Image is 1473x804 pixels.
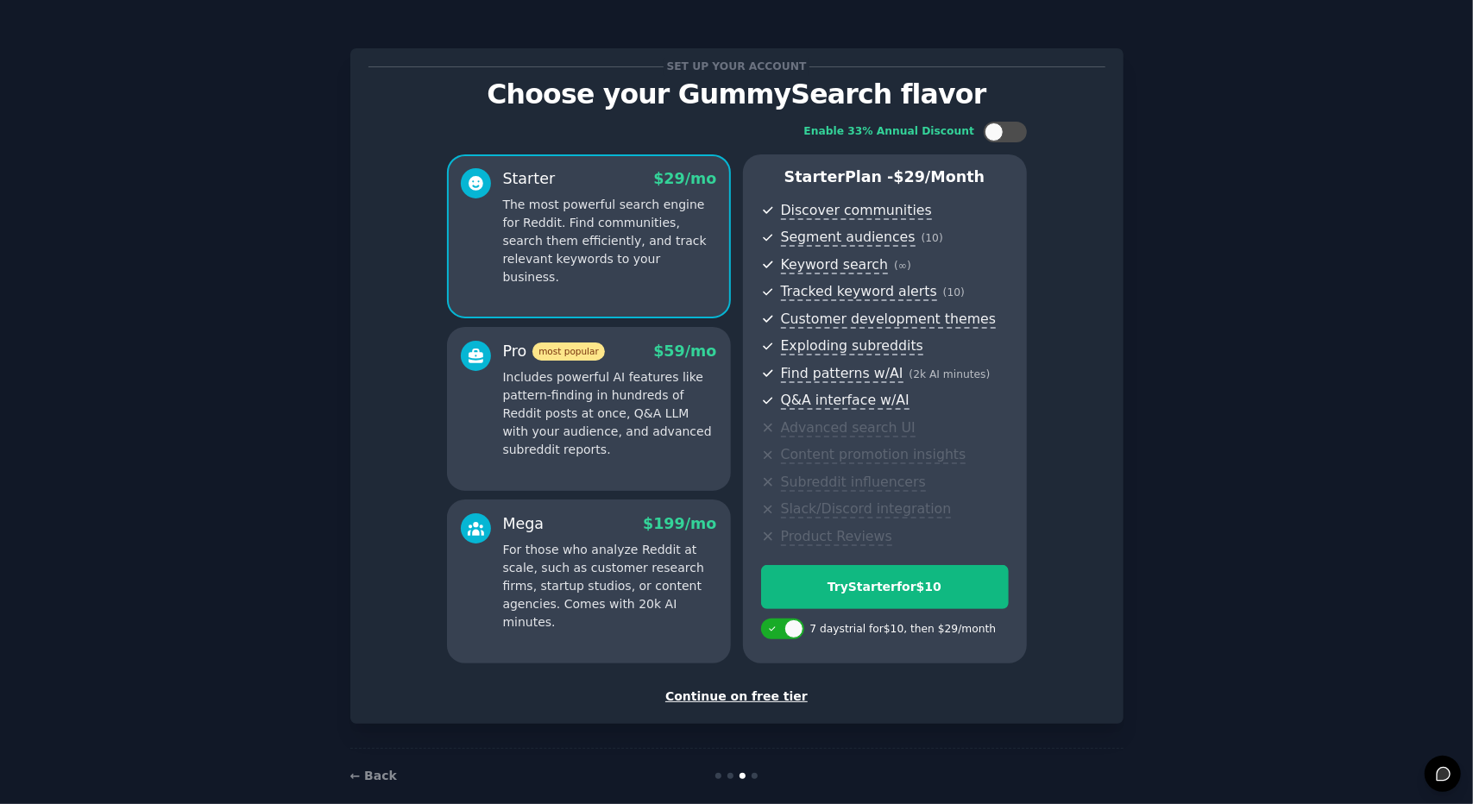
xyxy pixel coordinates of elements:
span: most popular [532,342,605,361]
span: Discover communities [781,202,932,220]
p: Includes powerful AI features like pattern-finding in hundreds of Reddit posts at once, Q&A LLM w... [503,368,717,459]
p: The most powerful search engine for Reddit. Find communities, search them efficiently, and track ... [503,196,717,286]
span: ( 10 ) [943,286,965,298]
span: $ 199 /mo [643,515,716,532]
span: $ 29 /mo [653,170,716,187]
div: Pro [503,341,605,362]
div: Continue on free tier [368,688,1105,706]
span: Subreddit influencers [781,474,926,492]
span: Tracked keyword alerts [781,283,937,301]
div: Starter [503,168,556,190]
span: $ 59 /mo [653,342,716,360]
span: Content promotion insights [781,446,966,464]
span: ( ∞ ) [894,260,911,272]
span: $ 29 /month [894,168,985,185]
span: Segment audiences [781,229,916,247]
span: ( 10 ) [922,232,943,244]
span: Exploding subreddits [781,337,923,355]
span: Advanced search UI [781,419,916,437]
span: Keyword search [781,256,889,274]
span: Slack/Discord integration [781,500,952,518]
span: Find patterns w/AI [781,365,903,383]
span: Product Reviews [781,528,892,546]
p: Choose your GummySearch flavor [368,79,1105,110]
div: Mega [503,513,545,535]
button: TryStarterfor$10 [761,565,1009,609]
div: Enable 33% Annual Discount [804,124,975,140]
span: Q&A interface w/AI [781,392,910,410]
span: Set up your account [664,58,809,76]
a: ← Back [350,769,397,782]
p: For those who analyze Reddit at scale, such as customer research firms, startup studios, or conte... [503,541,717,631]
p: Starter Plan - [761,166,1009,188]
div: Try Starter for $10 [762,578,1008,596]
span: Customer development themes [781,311,997,329]
div: 7 days trial for $10 , then $ 29 /month [810,622,997,638]
span: ( 2k AI minutes ) [910,368,991,380]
